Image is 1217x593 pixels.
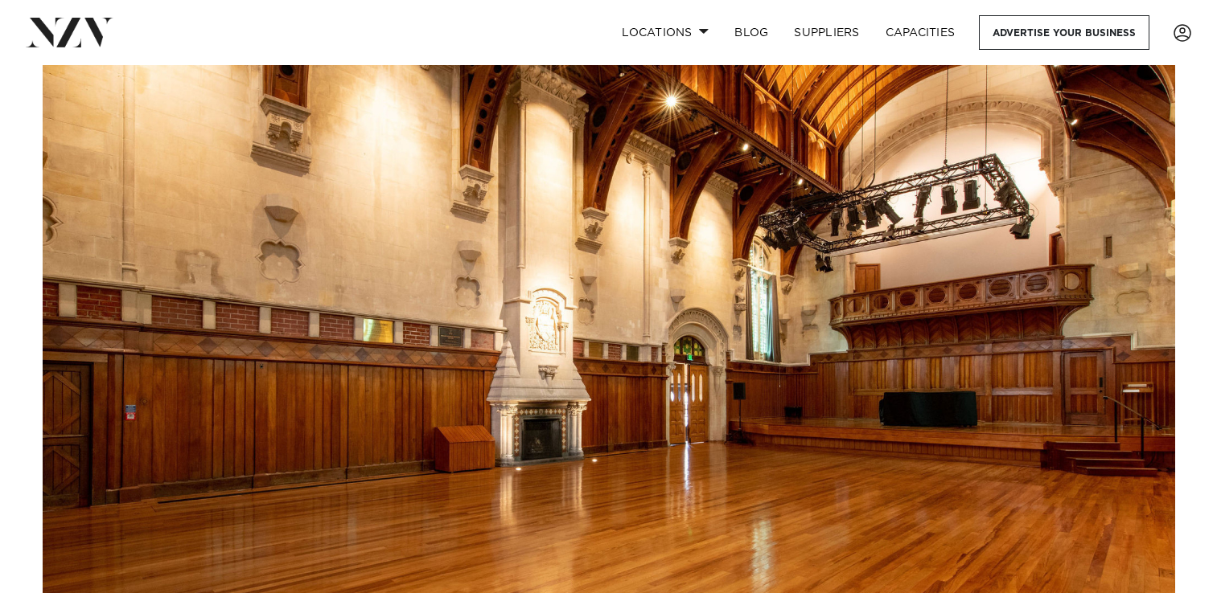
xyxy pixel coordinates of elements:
a: BLOG [722,15,781,50]
a: Capacities [873,15,968,50]
a: SUPPLIERS [781,15,872,50]
a: Locations [609,15,722,50]
img: nzv-logo.png [26,18,113,47]
a: Advertise your business [979,15,1149,50]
